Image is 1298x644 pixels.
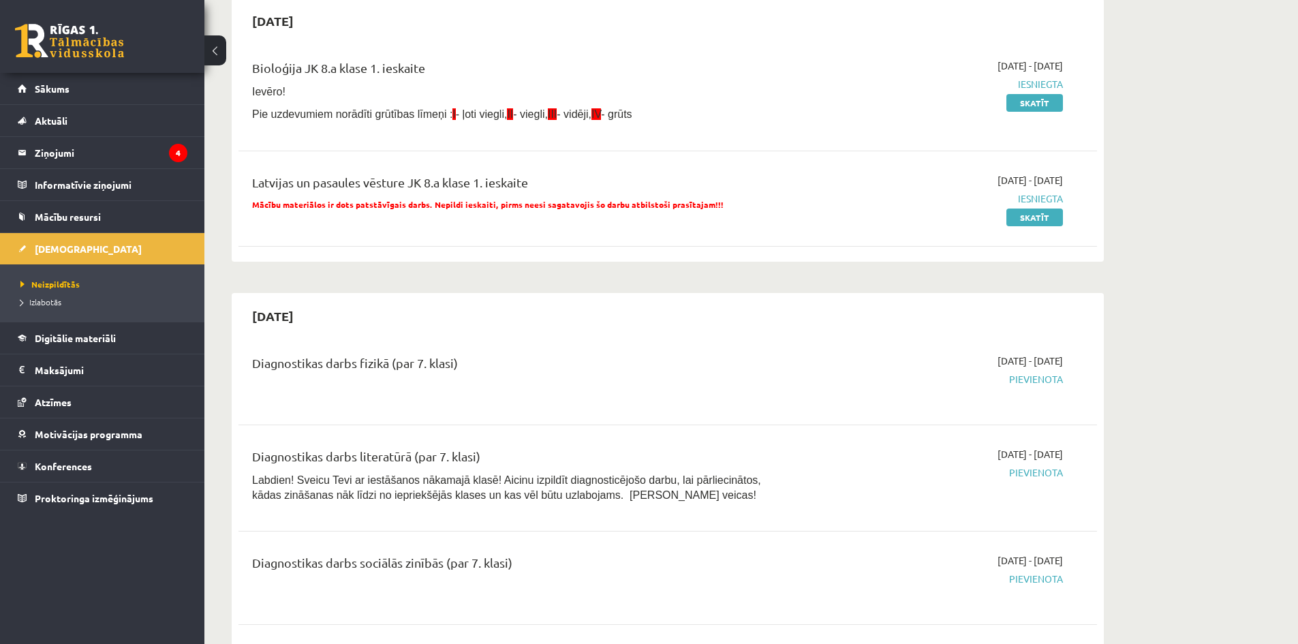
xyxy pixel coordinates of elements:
[15,24,124,58] a: Rīgas 1. Tālmācības vidusskola
[806,465,1063,480] span: Pievienota
[20,296,191,308] a: Izlabotās
[20,278,191,290] a: Neizpildītās
[252,354,786,379] div: Diagnostikas darbs fizikā (par 7. klasi)
[20,279,80,290] span: Neizpildītās
[35,354,187,386] legend: Maksājumi
[18,73,187,104] a: Sākums
[238,300,307,332] h2: [DATE]
[252,173,786,198] div: Latvijas un pasaules vēsture JK 8.a klase 1. ieskaite
[18,354,187,386] a: Maksājumi
[252,108,632,120] span: Pie uzdevumiem norādīti grūtības līmeņi : - ļoti viegli, - viegli, - vidēji, - grūts
[998,553,1063,568] span: [DATE] - [DATE]
[35,137,187,168] legend: Ziņojumi
[252,199,724,210] span: Mācību materiālos ir dots patstāvīgais darbs. Nepildi ieskaiti, pirms neesi sagatavojis šo darbu ...
[20,296,61,307] span: Izlabotās
[35,211,101,223] span: Mācību resursi
[238,5,307,37] h2: [DATE]
[998,173,1063,187] span: [DATE] - [DATE]
[35,82,69,95] span: Sākums
[806,77,1063,91] span: Iesniegta
[252,59,786,84] div: Bioloģija JK 8.a klase 1. ieskaite
[591,108,601,120] span: IV
[18,105,187,136] a: Aktuāli
[18,322,187,354] a: Digitālie materiāli
[252,474,761,501] span: Labdien! Sveicu Tevi ar iestāšanos nākamajā klasē! Aicinu izpildīt diagnosticējošo darbu, lai pār...
[18,418,187,450] a: Motivācijas programma
[18,137,187,168] a: Ziņojumi4
[35,169,187,200] legend: Informatīvie ziņojumi
[35,332,116,344] span: Digitālie materiāli
[35,114,67,127] span: Aktuāli
[35,428,142,440] span: Motivācijas programma
[35,460,92,472] span: Konferences
[998,59,1063,73] span: [DATE] - [DATE]
[998,447,1063,461] span: [DATE] - [DATE]
[35,243,142,255] span: [DEMOGRAPHIC_DATA]
[806,372,1063,386] span: Pievienota
[35,492,153,504] span: Proktoringa izmēģinājums
[18,169,187,200] a: Informatīvie ziņojumi
[252,86,285,97] span: Ievēro!
[1006,209,1063,226] a: Skatīt
[252,447,786,472] div: Diagnostikas darbs literatūrā (par 7. klasi)
[507,108,513,120] span: II
[18,233,187,264] a: [DEMOGRAPHIC_DATA]
[35,396,72,408] span: Atzīmes
[18,386,187,418] a: Atzīmes
[18,201,187,232] a: Mācību resursi
[1006,94,1063,112] a: Skatīt
[169,144,187,162] i: 4
[452,108,455,120] span: I
[18,482,187,514] a: Proktoringa izmēģinājums
[18,450,187,482] a: Konferences
[806,572,1063,586] span: Pievienota
[806,191,1063,206] span: Iesniegta
[998,354,1063,368] span: [DATE] - [DATE]
[252,553,786,579] div: Diagnostikas darbs sociālās zinībās (par 7. klasi)
[548,108,557,120] span: III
